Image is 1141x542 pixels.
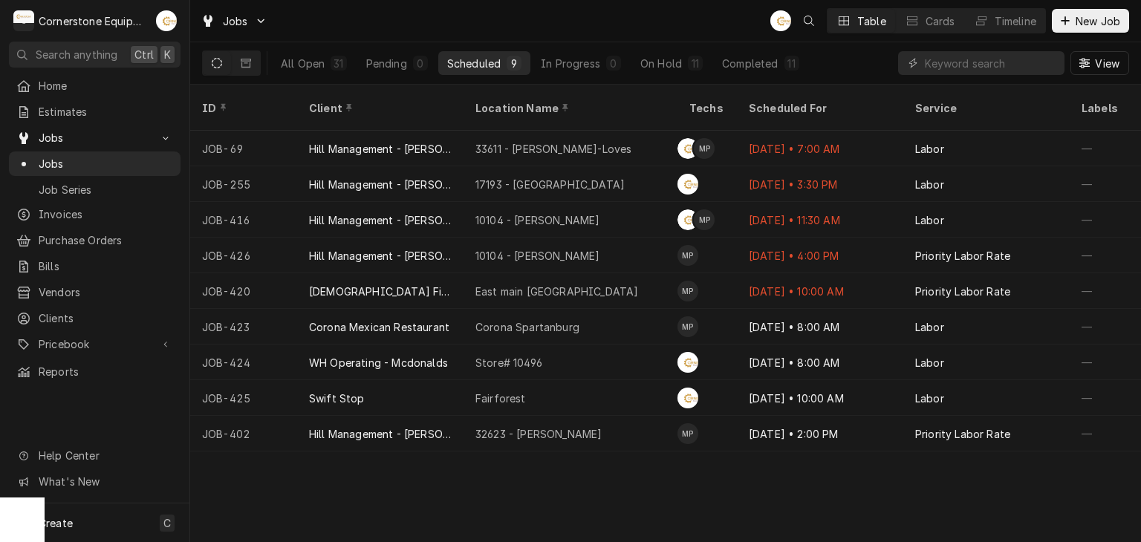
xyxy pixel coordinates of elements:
div: Corona Mexican Restaurant [309,319,449,335]
span: Vendors [39,284,173,300]
div: AB [770,10,791,31]
div: 11 [691,56,700,71]
div: Andrew Buigues's Avatar [156,10,177,31]
div: On Hold [640,56,682,71]
div: East main [GEOGRAPHIC_DATA] [475,284,638,299]
div: JOB-425 [190,380,297,416]
div: AB [677,388,698,408]
a: Go to Help Center [9,443,181,468]
span: New Job [1073,13,1123,29]
div: JOB-416 [190,202,297,238]
div: Andrew Buigues's Avatar [677,352,698,373]
div: [DATE] • 10:00 AM [737,273,903,309]
div: Scheduled For [749,100,888,116]
div: ID [202,100,282,116]
div: Matthew Pennington's Avatar [677,245,698,266]
div: Hill Management - [PERSON_NAME] [309,426,452,442]
a: Job Series [9,177,181,202]
div: 33611 - [PERSON_NAME]-Loves [475,141,631,157]
span: Job Series [39,182,173,197]
div: Pending [366,56,407,71]
div: 0 [416,56,425,71]
div: Andrew Buigues's Avatar [677,138,698,159]
span: Purchase Orders [39,232,173,248]
span: Ctrl [134,47,154,62]
div: Swift Stop [309,391,365,406]
span: C [163,515,171,531]
a: Vendors [9,280,181,304]
div: [DATE] • 10:00 AM [737,380,903,416]
span: Help Center [39,448,172,463]
span: Clients [39,310,173,326]
div: Scheduled [447,56,501,71]
div: AB [156,10,177,31]
div: Store# 10496 [475,355,542,370]
div: Hill Management - [PERSON_NAME] [309,248,452,264]
div: Hill Management - [PERSON_NAME] [309,212,452,228]
span: Search anything [36,47,117,62]
span: Create [39,517,73,529]
a: Reports [9,359,181,384]
div: Cornerstone Equipment Repair, LLC's Avatar [13,10,34,31]
div: Location Name [475,100,663,116]
a: Go to Jobs [195,9,273,33]
div: AB [677,138,698,159]
div: Labor [915,141,944,157]
span: Jobs [223,13,248,29]
div: Completed [722,56,778,71]
div: 32623 - [PERSON_NAME] [475,426,602,442]
span: Reports [39,364,173,379]
div: MP [677,316,698,337]
div: AB [677,352,698,373]
div: MP [677,423,698,444]
span: Jobs [39,156,173,172]
div: Labor [915,355,944,370]
span: Invoices [39,206,173,222]
div: AB [677,174,698,195]
div: Corona Spartanburg [475,319,579,335]
button: Open search [797,9,821,33]
div: Andrew Buigues's Avatar [770,10,791,31]
div: JOB-424 [190,345,297,380]
div: [DATE] • 7:00 AM [737,131,903,166]
div: Hill Management - [PERSON_NAME] [309,177,452,192]
div: [DATE] • 11:30 AM [737,202,903,238]
div: MP [694,138,715,159]
div: 0 [609,56,618,71]
input: Keyword search [925,51,1057,75]
div: Priority Labor Rate [915,248,1010,264]
a: Go to Jobs [9,125,181,150]
div: 11 [787,56,796,71]
button: Search anythingCtrlK [9,42,181,68]
span: Estimates [39,104,173,120]
div: Hill Management - [PERSON_NAME] [309,141,452,157]
span: Bills [39,258,173,274]
a: Go to Pricebook [9,332,181,356]
div: Matthew Pennington's Avatar [677,423,698,444]
div: [DEMOGRAPHIC_DATA] Fil A [309,284,452,299]
div: JOB-426 [190,238,297,273]
div: Matthew Pennington's Avatar [677,281,698,301]
div: JOB-255 [190,166,297,202]
div: 9 [510,56,519,71]
a: Jobs [9,151,181,176]
div: [DATE] • 8:00 AM [737,309,903,345]
div: JOB-69 [190,131,297,166]
div: Cards [926,13,955,29]
span: View [1092,56,1122,71]
div: C [13,10,34,31]
div: Techs [689,100,725,116]
div: Andrew Buigues's Avatar [677,388,698,408]
span: Home [39,78,173,94]
button: View [1070,51,1129,75]
div: 10104 - [PERSON_NAME] [475,248,599,264]
div: [DATE] • 8:00 AM [737,345,903,380]
div: [DATE] • 3:30 PM [737,166,903,202]
span: Jobs [39,130,151,146]
div: Matthew Pennington's Avatar [677,316,698,337]
div: Timeline [995,13,1036,29]
div: WH Operating - Mcdonalds [309,355,448,370]
a: Purchase Orders [9,228,181,252]
div: Fairforest [475,391,526,406]
div: 10104 - [PERSON_NAME] [475,212,599,228]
